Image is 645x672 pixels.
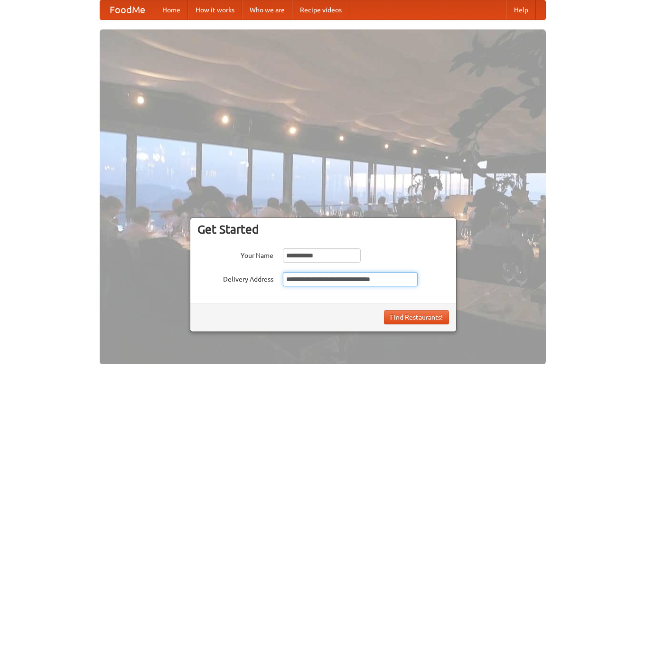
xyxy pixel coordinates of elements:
label: Your Name [197,248,273,260]
button: Find Restaurants! [384,310,449,324]
a: Recipe videos [292,0,349,19]
a: Home [155,0,188,19]
a: Who we are [242,0,292,19]
label: Delivery Address [197,272,273,284]
a: FoodMe [100,0,155,19]
a: How it works [188,0,242,19]
h3: Get Started [197,222,449,237]
a: Help [506,0,536,19]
